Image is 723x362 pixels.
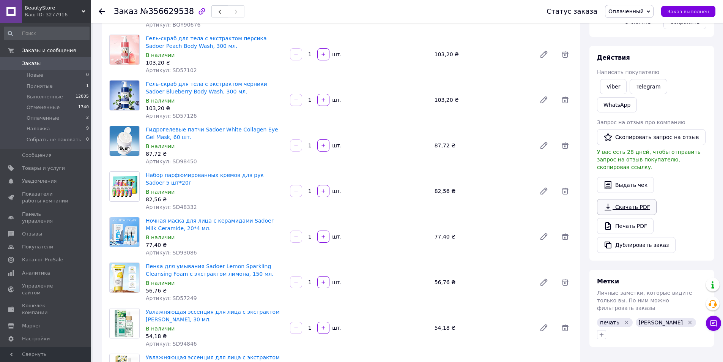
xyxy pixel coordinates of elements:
[27,93,63,100] span: Выполненные
[330,187,342,195] div: шт.
[330,324,342,332] div: шт.
[86,115,89,122] span: 2
[597,177,654,193] button: Выдать чек
[86,72,89,79] span: 0
[146,126,278,140] a: Гидрогелевые патчи Sadoer White Collagen Eye Gel Mask, 60 шт.
[110,81,139,110] img: Гель-скраб для тела с экстрактом черники Sadoer Blueberry Body Wash, 300 мл.
[146,52,175,58] span: В наличии
[597,97,637,112] a: WhatsApp
[146,196,284,203] div: 82,56 ₴
[27,136,81,143] span: Собрать не паковать
[330,142,342,149] div: шт.
[597,129,706,145] button: Скопировать запрос на отзыв
[27,72,43,79] span: Новые
[25,11,91,18] div: Ваш ID: 3277916
[536,275,551,290] a: Редактировать
[432,49,533,60] div: 103,20 ₴
[536,320,551,335] a: Редактировать
[330,278,342,286] div: шт.
[110,217,139,247] img: Ночная маска для лица с керамидами Sadoer Milk Ceramide, 20*4 мл.
[536,92,551,107] a: Редактировать
[600,79,627,94] a: Viber
[558,229,573,244] span: Удалить
[146,263,274,277] a: Пенка для умывания Sadoer Lemon Sparkling Cleansing Foam с экстрактом лимона, 150 мл.
[597,290,692,311] span: Личные заметки, которые видите только вы. По ним можно фильтровать заказы
[27,83,53,90] span: Принятые
[432,277,533,288] div: 56,76 ₴
[330,96,342,104] div: шт.
[22,283,70,296] span: Управление сайтом
[558,183,573,199] span: Удалить
[597,149,701,170] span: У вас есть 28 дней, чтобы отправить запрос на отзыв покупателю, скопировав ссылку.
[146,204,197,210] span: Артикул: SD48332
[22,302,70,316] span: Кошелек компании
[146,22,200,28] span: Артикул: BQY90676
[432,140,533,151] div: 87,72 ₴
[110,308,139,338] img: Увлажняющая эссенция для лица с экстрактом алоэ вера Sadoer, 30 мл.
[558,47,573,62] span: Удалить
[146,81,267,95] a: Гель-скраб для тела с экстрактом черники Sadoer Blueberry Body Wash, 300 мл.
[597,54,630,61] span: Действия
[146,341,197,347] span: Артикул: SD94846
[547,8,597,15] div: Статус заказа
[687,319,693,326] svg: Удалить метку
[661,6,715,17] button: Заказ выполнен
[25,5,82,11] span: BeautyStore
[22,270,50,277] span: Аналитика
[22,322,41,329] span: Маркет
[330,233,342,240] div: шт.
[86,83,89,90] span: 1
[146,143,175,149] span: В наличии
[22,178,57,185] span: Уведомления
[146,309,280,322] a: Увлажняющая эссенция для лица с экстрактом [PERSON_NAME], 30 мл.
[86,136,89,143] span: 0
[22,191,70,204] span: Показатели работы компании
[630,79,667,94] a: Telegram
[597,237,676,253] button: Дублировать заказ
[536,229,551,244] a: Редактировать
[146,67,197,73] span: Артикул: SD57102
[146,98,175,104] span: В наличии
[22,165,65,172] span: Товары и услуги
[27,104,60,111] span: Отмененные
[146,234,175,240] span: В наличии
[146,241,284,249] div: 77,40 ₴
[558,138,573,153] span: Удалить
[597,278,619,285] span: Метки
[22,60,41,67] span: Заказы
[76,93,89,100] span: 12805
[146,172,264,186] a: Набор парфюмированных кремов для рук Sadoer 5 шт*20г
[432,95,533,105] div: 103,20 ₴
[558,92,573,107] span: Удалить
[146,295,197,301] span: Артикул: SD57249
[110,126,139,156] img: Гидрогелевые патчи Sadoer White Collagen Eye Gel Mask, 60 шт.
[536,138,551,153] a: Редактировать
[99,8,105,15] div: Вернуться назад
[146,250,197,256] span: Артикул: SD93086
[536,183,551,199] a: Редактировать
[146,218,273,231] a: Ночная маска для лица с керамидами Sadoer Milk Ceramide, 20*4 мл.
[110,35,139,65] img: Гель-скраб для тела с экстрактом персика Sadoer Peach Body Wash, 300 мл.
[146,158,197,164] span: Артикул: SD98450
[27,125,50,132] span: Наложка
[146,35,267,49] a: Гель-скраб для тела с экстрактом персика Sadoer Peach Body Wash, 300 мл.
[597,119,685,125] span: Запрос на отзыв про компанию
[27,115,59,122] span: Оплаченные
[432,322,533,333] div: 54,18 ₴
[114,7,138,16] span: Заказ
[22,243,53,250] span: Покупатели
[22,231,42,237] span: Отзывы
[78,104,89,111] span: 1740
[22,256,63,263] span: Каталог ProSale
[146,59,284,66] div: 103,20 ₴
[146,189,175,195] span: В наличии
[146,113,197,119] span: Артикул: SD57126
[432,231,533,242] div: 77,40 ₴
[639,319,683,326] span: [PERSON_NAME]
[146,287,284,294] div: 56,76 ₴
[600,319,619,326] span: печать
[597,218,654,234] a: Печать PDF
[140,7,194,16] span: №356629538
[597,199,657,215] a: Скачать PDF
[22,211,70,224] span: Панель управления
